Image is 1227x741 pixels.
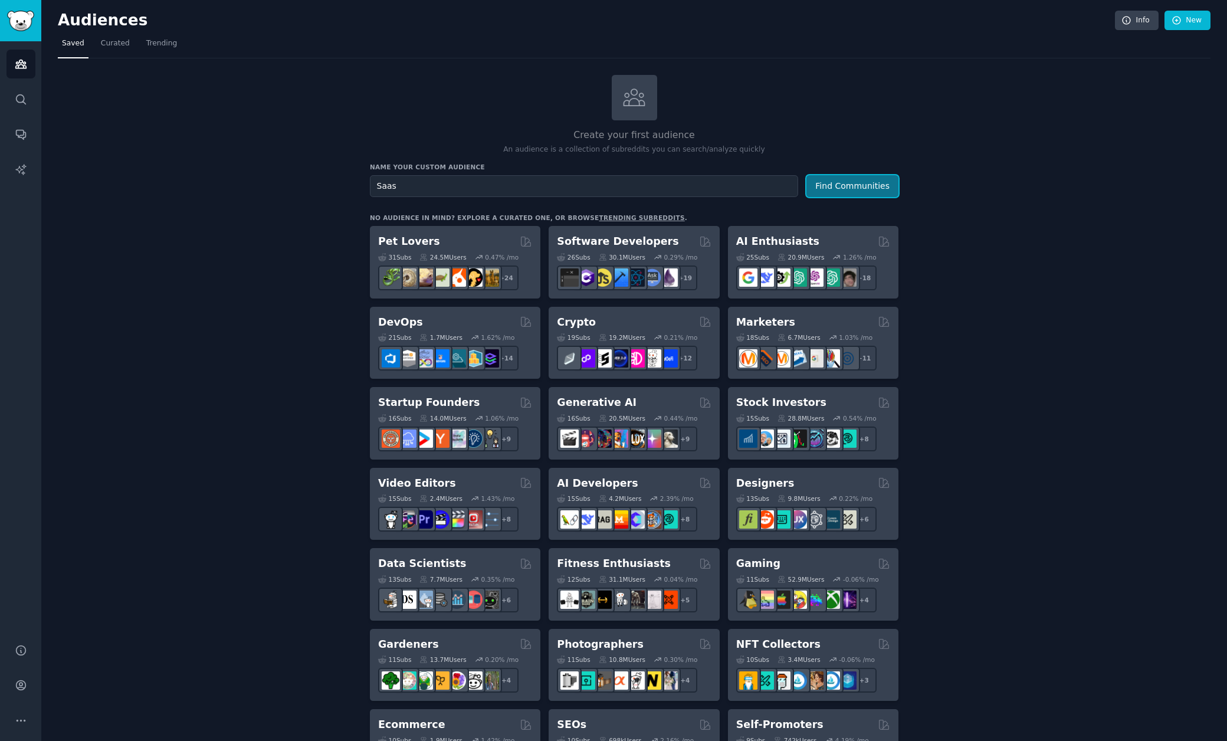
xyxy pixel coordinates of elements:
[370,145,898,155] p: An audience is a collection of subreddits you can search/analyze quickly
[398,510,416,529] img: editors
[557,717,586,732] h2: SEOs
[664,655,698,664] div: 0.30 % /mo
[577,591,595,609] img: GymMotivation
[777,575,824,583] div: 52.9M Users
[419,575,462,583] div: 7.7M Users
[415,429,433,448] img: startup
[370,163,898,171] h3: Name your custom audience
[557,315,596,330] h2: Crypto
[777,333,821,342] div: 6.7M Users
[739,591,757,609] img: linux_gaming
[481,591,499,609] img: data
[643,429,661,448] img: starryai
[557,655,590,664] div: 11 Sub s
[843,414,877,422] div: 0.54 % /mo
[58,34,88,58] a: Saved
[838,429,857,448] img: technicalanalysis
[481,575,515,583] div: 0.35 % /mo
[378,476,456,491] h2: Video Editors
[142,34,181,58] a: Trending
[431,591,450,609] img: dataengineering
[736,333,769,342] div: 18 Sub s
[415,591,433,609] img: statistics
[481,671,499,690] img: GardenersWorld
[557,253,590,261] div: 26 Sub s
[789,510,807,529] img: UXDesign
[838,671,857,690] img: DigitalItems
[378,315,423,330] h2: DevOps
[626,268,645,287] img: reactnative
[756,671,774,690] img: NFTMarketplace
[431,671,450,690] img: GardeningUK
[739,429,757,448] img: dividends
[805,591,824,609] img: gamers
[577,268,595,287] img: csharp
[789,429,807,448] img: Trading
[838,591,857,609] img: TwitchStreaming
[431,349,450,368] img: DevOpsLinks
[415,510,433,529] img: premiere
[599,494,642,503] div: 4.2M Users
[593,671,612,690] img: AnalogCommunity
[672,346,697,370] div: + 12
[101,38,130,49] span: Curated
[660,429,678,448] img: DreamBooth
[610,510,628,529] img: MistralAI
[481,510,499,529] img: postproduction
[494,346,519,370] div: + 14
[481,349,499,368] img: PlatformEngineers
[494,668,519,693] div: + 4
[664,333,698,342] div: 0.21 % /mo
[370,128,898,143] h2: Create your first audience
[839,333,872,342] div: 1.03 % /mo
[146,38,177,49] span: Trending
[398,671,416,690] img: succulents
[772,268,790,287] img: AItoolsCatalog
[772,591,790,609] img: macgaming
[756,591,774,609] img: CozyGamers
[736,476,795,491] h2: Designers
[593,268,612,287] img: learnjavascript
[664,414,698,422] div: 0.44 % /mo
[756,349,774,368] img: bigseo
[736,315,795,330] h2: Marketers
[843,253,877,261] div: 1.26 % /mo
[822,671,840,690] img: OpenseaMarket
[593,510,612,529] img: Rag
[557,414,590,422] div: 16 Sub s
[58,11,1115,30] h2: Audiences
[382,510,400,529] img: gopro
[485,253,519,261] div: 0.47 % /mo
[577,429,595,448] img: dalle2
[560,591,579,609] img: GYM
[643,268,661,287] img: AskComputerScience
[1115,11,1159,31] a: Info
[822,429,840,448] img: swingtrading
[777,655,821,664] div: 3.4M Users
[672,668,697,693] div: + 4
[756,510,774,529] img: logodesign
[382,429,400,448] img: EntrepreneurRideAlong
[378,637,439,652] h2: Gardeners
[485,655,519,664] div: 0.20 % /mo
[610,268,628,287] img: iOSProgramming
[599,575,645,583] div: 31.1M Users
[736,717,824,732] h2: Self-Promoters
[382,349,400,368] img: azuredevops
[852,346,877,370] div: + 11
[599,655,645,664] div: 10.8M Users
[626,671,645,690] img: canon
[805,349,824,368] img: googleads
[557,556,671,571] h2: Fitness Enthusiasts
[626,591,645,609] img: fitness30plus
[736,494,769,503] div: 13 Sub s
[593,349,612,368] img: ethstaker
[378,253,411,261] div: 31 Sub s
[736,234,819,249] h2: AI Enthusiasts
[736,575,769,583] div: 11 Sub s
[378,494,411,503] div: 15 Sub s
[431,510,450,529] img: VideoEditors
[805,510,824,529] img: userexperience
[378,333,411,342] div: 21 Sub s
[431,268,450,287] img: turtle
